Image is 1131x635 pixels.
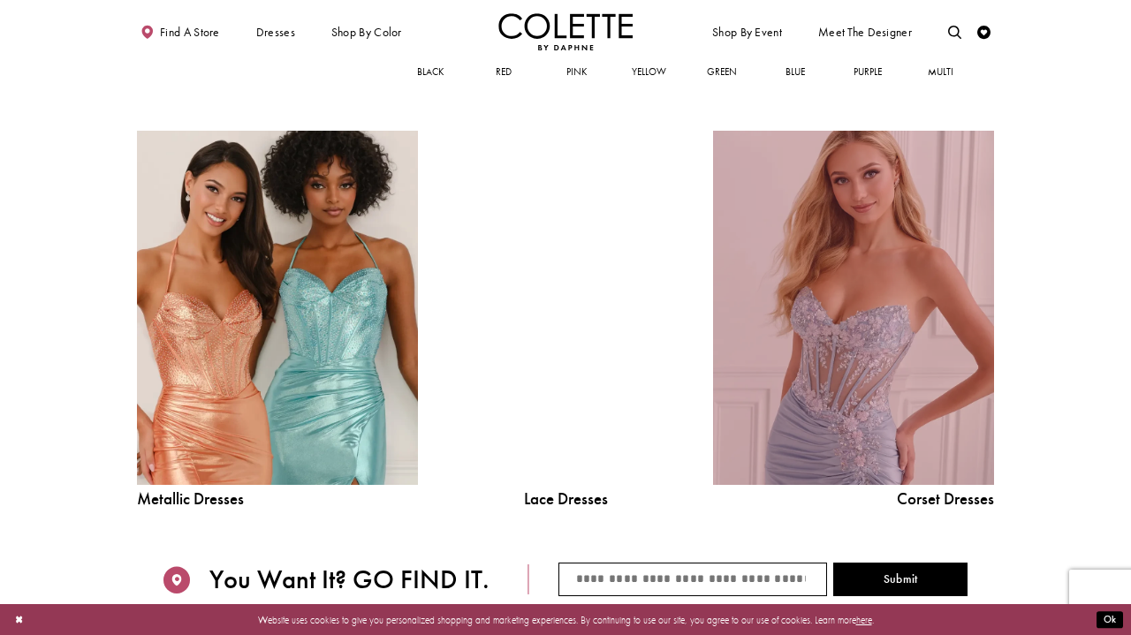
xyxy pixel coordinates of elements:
span: Dresses [256,26,295,39]
a: Toggle search [945,13,965,50]
button: Submit Dialog [1097,611,1123,628]
input: City/State/ZIP code [558,563,826,597]
a: Lace Dresses [465,491,665,508]
span: Multi [928,65,953,78]
span: Shop by color [331,26,402,39]
a: Corset Dress Spring 2026 collection Related Link [713,131,994,486]
span: Red [496,65,512,78]
span: Corset Dresses [713,491,994,508]
a: here [856,613,872,625]
button: Close Dialog [8,608,30,631]
span: Purple [854,65,882,78]
span: Green [707,65,737,78]
span: Black [417,65,444,78]
span: Shop By Event [712,26,782,39]
span: Metallic Dresses [137,491,418,508]
img: Colette by Daphne [498,13,633,50]
span: Shop By Event [709,13,785,50]
span: You Want It? GO FIND IT. [209,564,490,595]
a: Metallic Dresses Related Link [137,131,418,486]
a: Meet the designer [815,13,915,50]
span: Blue [786,65,805,78]
span: Meet the designer [818,26,912,39]
span: Dresses [253,13,299,50]
span: Shop by color [328,13,405,50]
a: Visit Home Page [498,13,633,50]
span: Yellow [632,65,666,78]
button: Submit [833,563,968,597]
a: Check Wishlist [974,13,994,50]
a: Find a store [137,13,223,50]
span: Find a store [160,26,220,39]
span: Pink [566,65,587,78]
form: Store Finder Form [528,563,994,597]
p: Website uses cookies to give you personalized shopping and marketing experiences. By continuing t... [96,610,1035,628]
